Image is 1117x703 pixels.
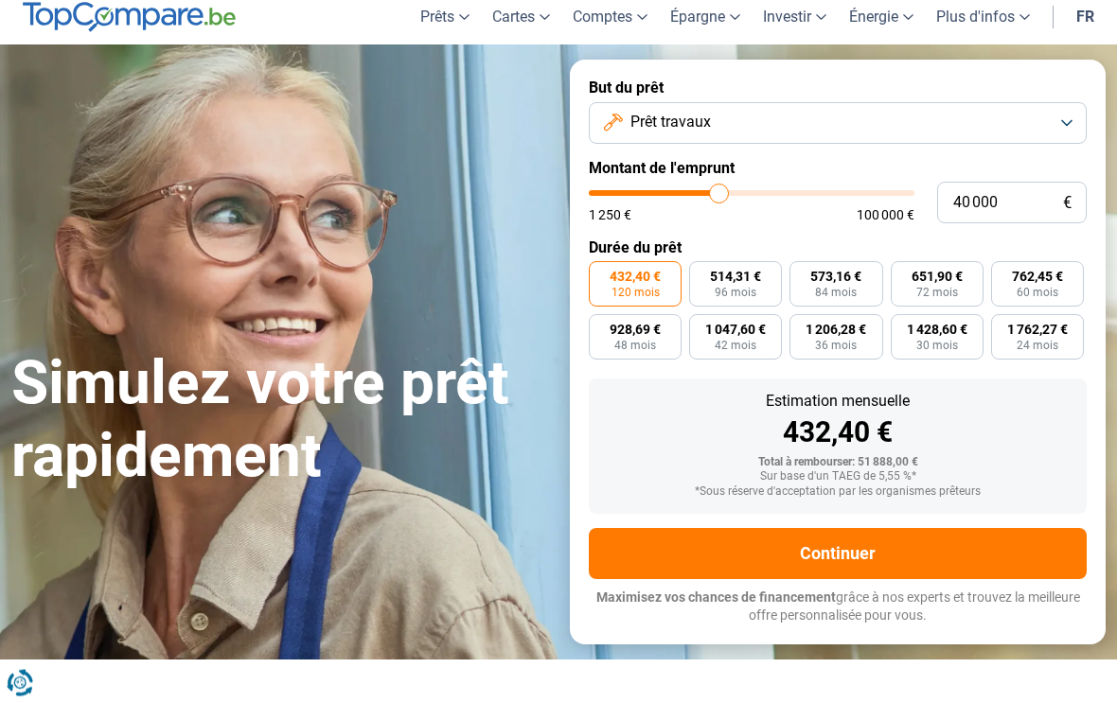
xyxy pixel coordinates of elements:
div: *Sous réserve d'acceptation par les organismes prêteurs [604,486,1072,500]
span: 24 mois [1017,341,1058,352]
span: 96 mois [715,288,756,299]
span: 1 428,60 € [907,324,967,337]
span: 651,90 € [912,271,963,284]
span: 432,40 € [610,271,661,284]
span: 100 000 € [857,209,914,222]
div: Sur base d'un TAEG de 5,55 %* [604,471,1072,484]
span: 573,16 € [810,271,861,284]
span: 72 mois [916,288,958,299]
span: 762,45 € [1012,271,1063,284]
span: 1 250 € [589,209,631,222]
label: Montant de l'emprunt [589,160,1087,178]
button: Prêt travaux [589,103,1087,145]
span: 84 mois [815,288,857,299]
span: € [1063,196,1072,212]
img: TopCompare [23,3,236,33]
button: Continuer [589,529,1087,580]
span: 30 mois [916,341,958,352]
span: 928,69 € [610,324,661,337]
div: Total à rembourser: 51 888,00 € [604,457,1072,470]
span: 514,31 € [710,271,761,284]
span: 1 206,28 € [806,324,866,337]
div: Estimation mensuelle [604,395,1072,410]
span: 1 047,60 € [705,324,766,337]
span: 120 mois [612,288,660,299]
div: 432,40 € [604,419,1072,448]
label: But du prêt [589,79,1087,97]
span: 60 mois [1017,288,1058,299]
span: 1 762,27 € [1007,324,1068,337]
span: 42 mois [715,341,756,352]
span: Prêt travaux [630,113,711,133]
span: 36 mois [815,341,857,352]
h1: Simulez votre prêt rapidement [11,348,547,494]
span: 48 mois [614,341,656,352]
label: Durée du prêt [589,239,1087,257]
p: grâce à nos experts et trouvez la meilleure offre personnalisée pour vous. [589,589,1087,626]
span: Maximisez vos chances de financement [596,590,836,606]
